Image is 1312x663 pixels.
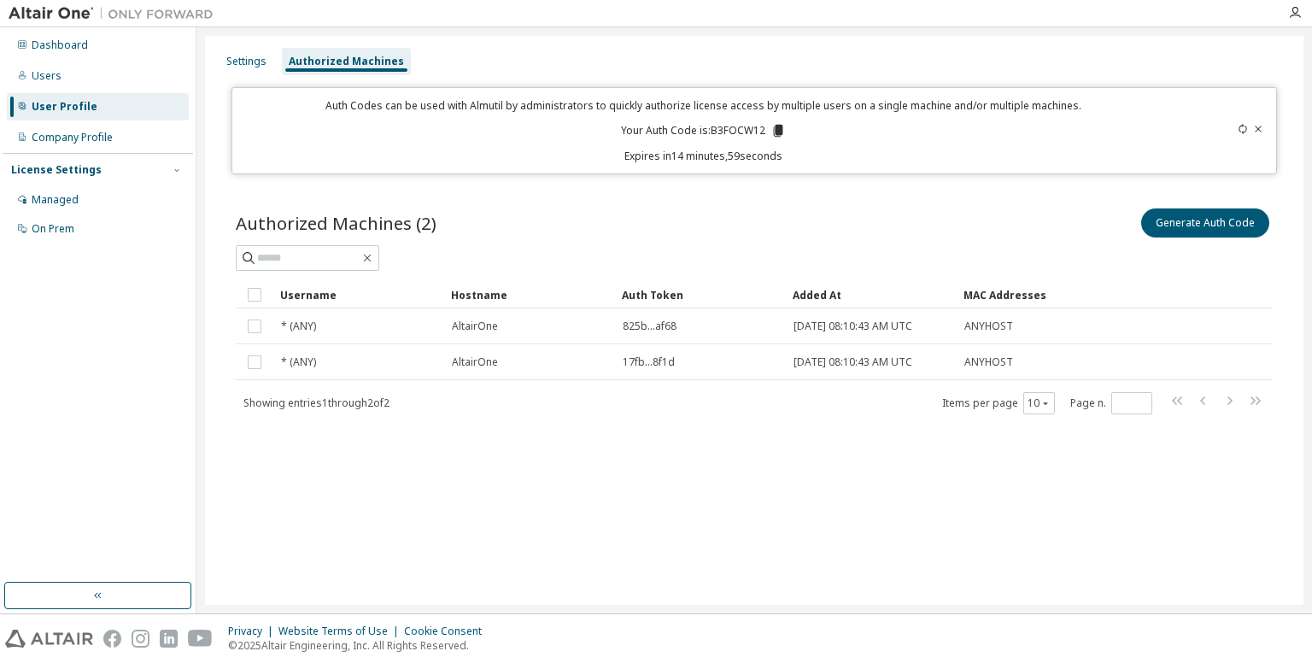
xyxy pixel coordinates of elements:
[103,630,121,648] img: facebook.svg
[188,630,213,648] img: youtube.svg
[11,163,102,177] div: License Settings
[281,320,316,333] span: * (ANY)
[280,281,437,308] div: Username
[32,100,97,114] div: User Profile
[1028,396,1051,410] button: 10
[289,55,404,68] div: Authorized Machines
[963,281,1093,308] div: MAC Addresses
[794,355,912,369] span: [DATE] 08:10:43 AM UTC
[228,638,492,653] p: © 2025 Altair Engineering, Inc. All Rights Reserved.
[236,211,436,235] span: Authorized Machines (2)
[32,222,74,236] div: On Prem
[226,55,266,68] div: Settings
[281,355,316,369] span: * (ANY)
[404,625,492,638] div: Cookie Consent
[621,123,786,138] p: Your Auth Code is: B3FOCW12
[623,320,676,333] span: 825b...af68
[964,320,1013,333] span: ANYHOST
[132,630,149,648] img: instagram.svg
[9,5,222,22] img: Altair One
[452,320,498,333] span: AltairOne
[793,281,950,308] div: Added At
[942,392,1055,414] span: Items per page
[623,355,675,369] span: 17fb...8f1d
[1141,208,1269,238] button: Generate Auth Code
[452,355,498,369] span: AltairOne
[794,320,912,333] span: [DATE] 08:10:43 AM UTC
[32,69,61,83] div: Users
[278,625,404,638] div: Website Terms of Use
[622,281,779,308] div: Auth Token
[32,193,79,207] div: Managed
[160,630,178,648] img: linkedin.svg
[243,98,1163,113] p: Auth Codes can be used with Almutil by administrators to quickly authorize license access by mult...
[228,625,278,638] div: Privacy
[243,149,1163,163] p: Expires in 14 minutes, 59 seconds
[32,131,113,144] div: Company Profile
[32,38,88,52] div: Dashboard
[451,281,608,308] div: Hostname
[964,355,1013,369] span: ANYHOST
[1070,392,1152,414] span: Page n.
[5,630,93,648] img: altair_logo.svg
[243,396,389,410] span: Showing entries 1 through 2 of 2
